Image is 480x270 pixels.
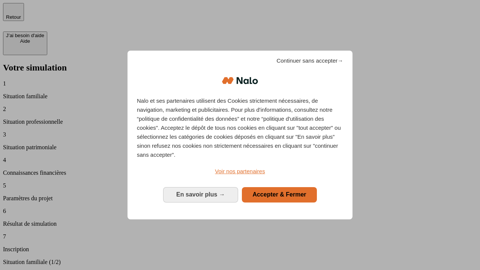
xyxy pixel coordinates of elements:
a: Voir nos partenaires [137,167,343,176]
button: Accepter & Fermer: Accepter notre traitement des données et fermer [242,187,317,202]
span: Accepter & Fermer [252,191,306,198]
p: Nalo et ses partenaires utilisent des Cookies strictement nécessaires, de navigation, marketing e... [137,96,343,159]
button: En savoir plus: Configurer vos consentements [163,187,238,202]
div: Bienvenue chez Nalo Gestion du consentement [127,51,352,219]
span: Voir nos partenaires [215,168,265,174]
span: Continuer sans accepter→ [276,56,343,65]
img: Logo [222,69,258,92]
span: En savoir plus → [176,191,225,198]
